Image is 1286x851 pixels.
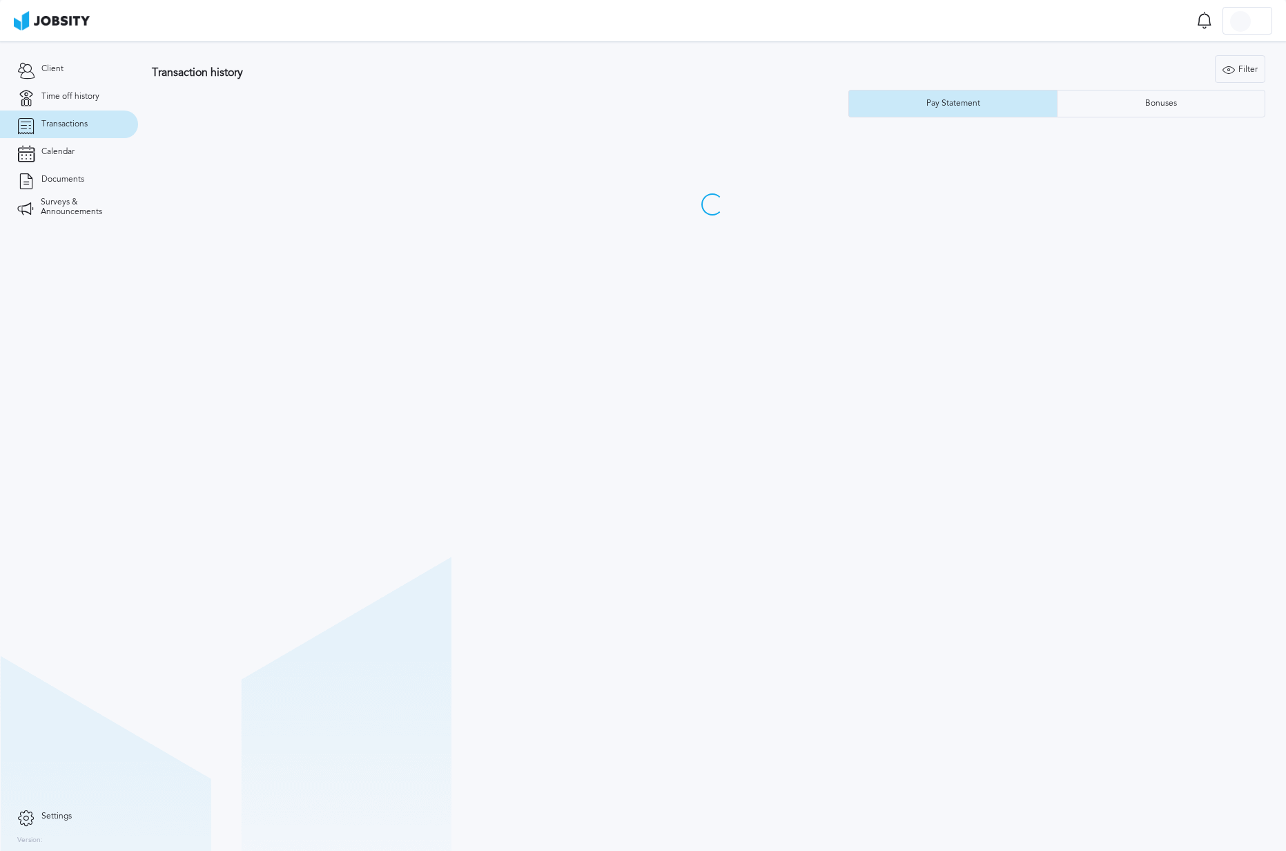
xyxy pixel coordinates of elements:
[1057,90,1265,117] button: Bonuses
[919,99,987,108] div: Pay Statement
[1215,55,1265,83] button: Filter
[41,812,72,821] span: Settings
[41,119,88,129] span: Transactions
[41,147,75,157] span: Calendar
[17,836,43,845] label: Version:
[1216,56,1265,84] div: Filter
[1138,99,1184,108] div: Bonuses
[14,11,90,30] img: ab4bad089aa723f57921c736e9817d99.png
[848,90,1057,117] button: Pay Statement
[41,198,121,217] span: Surveys & Announcements
[41,175,84,184] span: Documents
[41,92,99,102] span: Time off history
[41,64,64,74] span: Client
[152,66,761,79] h3: Transaction history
